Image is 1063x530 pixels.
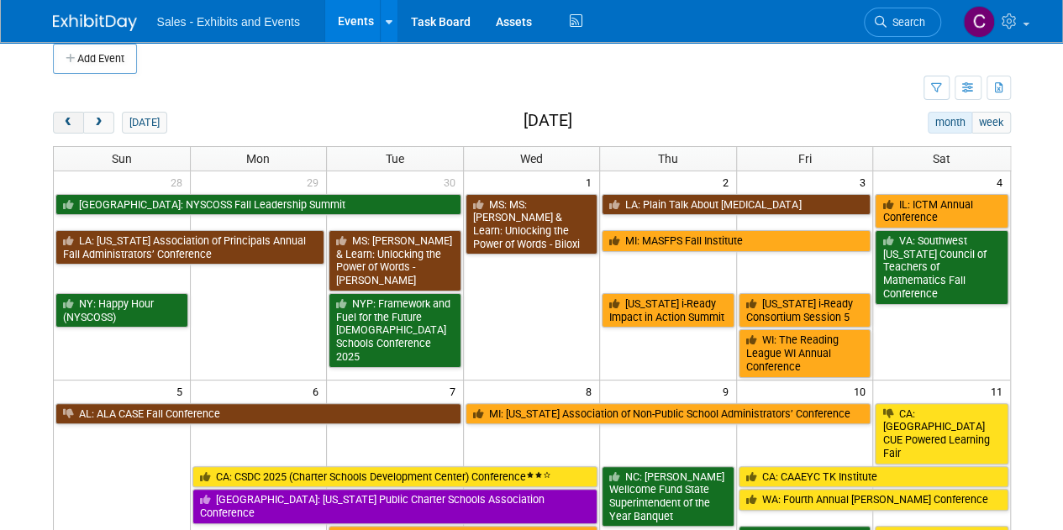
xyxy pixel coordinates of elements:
a: WA: Fourth Annual [PERSON_NAME] Conference [739,489,1008,511]
span: Mon [246,152,270,165]
span: Sat [933,152,950,165]
span: 6 [311,380,326,401]
span: 9 [721,380,736,401]
button: Add Event [53,44,137,74]
a: NYP: Framework and Fuel for the Future [DEMOGRAPHIC_DATA] Schools Conference 2025 [329,293,461,368]
span: Thu [658,152,678,165]
span: Sales - Exhibits and Events [157,15,300,29]
a: MS: MS: [PERSON_NAME] & Learn: Unlocking the Power of Words - Biloxi [466,194,598,255]
span: 30 [442,171,463,192]
span: 7 [448,380,463,401]
a: [US_STATE] i-Ready Consortium Session 5 [739,293,871,328]
a: AL: ALA CASE Fall Conference [55,403,461,425]
span: 8 [584,380,599,401]
span: 2 [721,171,736,192]
h2: [DATE] [523,112,571,130]
a: [US_STATE] i-Ready Impact in Action Summit [602,293,734,328]
span: Sun [112,152,132,165]
a: MI: [US_STATE] Association of Non-Public School Administrators’ Conference [466,403,871,425]
a: Search [864,8,941,37]
span: 29 [305,171,326,192]
span: Search [887,16,925,29]
a: CA: [GEOGRAPHIC_DATA] CUE Powered Learning Fair [875,403,1008,464]
span: Wed [520,152,543,165]
a: VA: Southwest [US_STATE] Council of Teachers of Mathematics Fall Conference [875,230,1008,305]
span: 28 [169,171,190,192]
a: LA: Plain Talk About [MEDICAL_DATA] [602,194,871,216]
button: month [928,112,972,134]
span: 11 [989,380,1010,401]
a: IL: ICTM Annual Conference [875,194,1008,228]
button: week [971,112,1010,134]
a: CA: CAAEYC TK Institute [739,466,1008,488]
span: 1 [584,171,599,192]
button: prev [53,112,84,134]
span: 10 [851,380,872,401]
span: 3 [857,171,872,192]
img: Christine Lurz [963,6,995,38]
span: Fri [798,152,812,165]
a: LA: [US_STATE] Association of Principals Annual Fall Administrators’ Conference [55,230,325,265]
a: CA: CSDC 2025 (Charter Schools Development Center) Conference [192,466,598,488]
a: NY: Happy Hour (NYSCOSS) [55,293,188,328]
a: MS: [PERSON_NAME] & Learn: Unlocking the Power of Words - [PERSON_NAME] [329,230,461,291]
a: [GEOGRAPHIC_DATA]: NYSCOSS Fall Leadership Summit [55,194,461,216]
button: [DATE] [122,112,166,134]
span: Tue [386,152,404,165]
span: 4 [995,171,1010,192]
a: MI: MASFPS Fall Institute [602,230,871,252]
button: next [83,112,114,134]
span: 5 [175,380,190,401]
a: [GEOGRAPHIC_DATA]: [US_STATE] Public Charter Schools Association Conference [192,489,598,523]
a: NC: [PERSON_NAME] Wellcome Fund State Superintendent of the Year Banquet [602,466,734,527]
img: ExhibitDay [53,14,137,31]
a: WI: The Reading League WI Annual Conference [739,329,871,377]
